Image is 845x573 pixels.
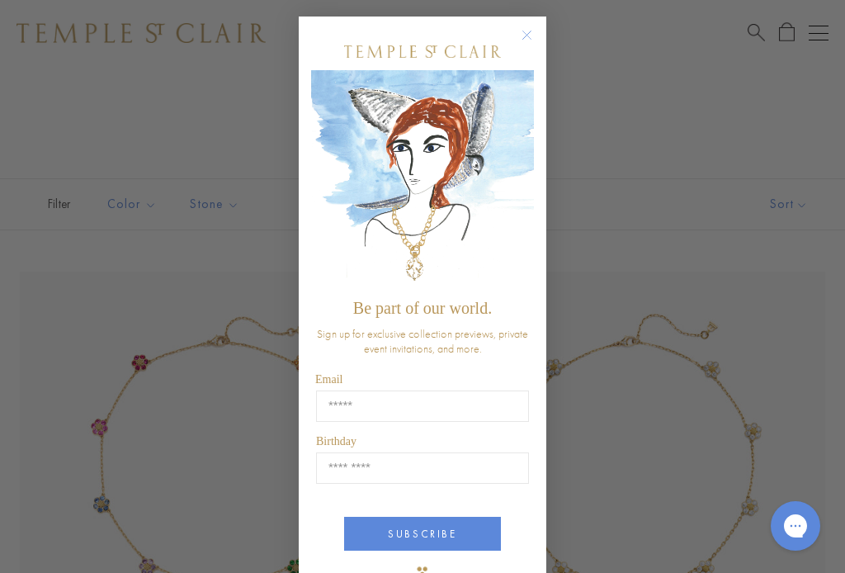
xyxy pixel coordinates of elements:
[317,326,528,356] span: Sign up for exclusive collection previews, private event invitations, and more.
[353,299,492,317] span: Be part of our world.
[525,33,545,54] button: Close dialog
[316,435,356,448] span: Birthday
[311,70,534,291] img: c4a9eb12-d91a-4d4a-8ee0-386386f4f338.jpeg
[762,495,828,556] iframe: Gorgias live chat messenger
[315,373,342,386] span: Email
[344,45,501,58] img: Temple St. Clair
[316,391,529,422] input: Email
[344,517,501,551] button: SUBSCRIBE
